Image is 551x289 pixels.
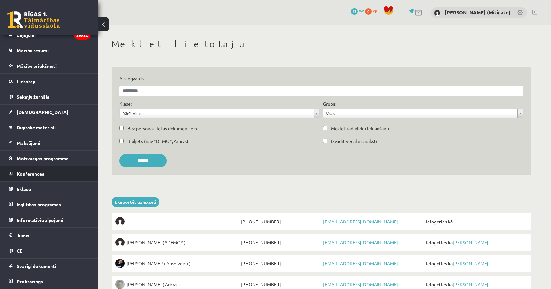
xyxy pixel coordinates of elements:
a: Mācību priekšmeti [9,58,90,73]
span: [PHONE_NUMBER] [239,259,321,268]
a: Jumis [9,228,90,243]
a: Svarīgi dokumenti [9,259,90,274]
a: Visas [323,109,523,118]
span: Motivācijas programma [17,155,69,161]
a: Lietotāji [9,74,90,89]
a: [PERSON_NAME]! [453,260,490,266]
img: Elīna Elizabete Ancveriņa [115,238,125,247]
a: Eklase [9,182,90,197]
a: Informatīvie ziņojumi [9,212,90,227]
span: xp [373,8,377,13]
span: Lietotāji [17,78,35,84]
span: Proktorings [17,279,43,284]
span: [PHONE_NUMBER] [239,280,321,289]
a: Izglītības programas [9,197,90,212]
a: Motivācijas programma [9,151,90,166]
label: Bez personas lietas dokumentiem [127,125,197,132]
span: Digitālie materiāli [17,125,56,130]
a: Mācību resursi [9,43,90,58]
a: 43 mP [351,8,364,13]
a: CE [9,243,90,258]
span: [PERSON_NAME] ( *DEMO* ) [127,238,185,247]
span: [DEMOGRAPHIC_DATA] [17,109,68,115]
a: [PERSON_NAME] [453,281,488,287]
a: Maksājumi [9,135,90,150]
span: Svarīgi dokumenti [17,263,56,269]
span: Ielogoties kā [424,280,527,289]
span: Rādīt visas [122,109,311,118]
a: [EMAIL_ADDRESS][DOMAIN_NAME] [323,219,398,224]
span: Mācību priekšmeti [17,63,57,69]
a: [PERSON_NAME] [453,240,488,245]
img: Sofija Anrio-Karlauska! [115,259,125,268]
span: Informatīvie ziņojumi [17,217,63,223]
a: [EMAIL_ADDRESS][DOMAIN_NAME] [323,240,398,245]
span: [PHONE_NUMBER] [239,217,321,226]
h1: Meklēt lietotāju [112,38,531,49]
img: Vitālijs Viļums (Mitigate) [434,10,440,16]
span: Eklase [17,186,31,192]
a: Ziņojumi26922 [9,28,90,43]
img: Lelde Braune [115,280,125,289]
a: [EMAIL_ADDRESS][DOMAIN_NAME] [323,260,398,266]
a: Eksportēt uz exceli [112,197,159,207]
legend: Ziņojumi [17,28,90,43]
span: [PERSON_NAME]! ( Absolventi ) [127,259,190,268]
label: Klase: [119,100,132,107]
span: Ielogoties kā [424,238,527,247]
a: Proktorings [9,274,90,289]
span: Mācību resursi [17,48,49,53]
span: [PHONE_NUMBER] [239,238,321,247]
a: [PERSON_NAME]! ( Absolventi ) [115,259,239,268]
a: Rādīt visas [120,109,319,118]
span: Ielogoties kā [424,217,527,226]
a: [PERSON_NAME] ( *DEMO* ) [115,238,239,247]
span: Jumis [17,232,29,238]
a: [DEMOGRAPHIC_DATA] [9,105,90,120]
legend: Maksājumi [17,135,90,150]
a: 0 xp [365,8,380,13]
span: Ielogoties kā [424,259,527,268]
span: 43 [351,8,358,15]
label: Meklēt radinieku iekļaušanu [331,125,389,132]
label: Bloķēts (nav *DEMO*, Arhīvs) [127,138,188,144]
a: Sekmju žurnāls [9,89,90,104]
label: Atslēgvārds: [119,75,523,82]
i: 26922 [74,31,90,40]
a: Rīgas 1. Tālmācības vidusskola [7,11,60,28]
a: [PERSON_NAME] (Mitigate) [445,9,510,16]
span: [PERSON_NAME] ( Arhīvs ) [127,280,180,289]
label: Izvadīt vecāku sarakstu [331,138,378,144]
span: Visas [326,109,515,118]
label: Grupa: [323,100,336,107]
span: Konferences [17,171,44,177]
span: 0 [365,8,372,15]
span: CE [17,248,22,254]
a: Konferences [9,166,90,181]
a: Digitālie materiāli [9,120,90,135]
a: [EMAIL_ADDRESS][DOMAIN_NAME] [323,281,398,287]
span: mP [359,8,364,13]
span: Izglītības programas [17,202,61,207]
a: [PERSON_NAME] ( Arhīvs ) [115,280,239,289]
span: Sekmju žurnāls [17,94,49,100]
